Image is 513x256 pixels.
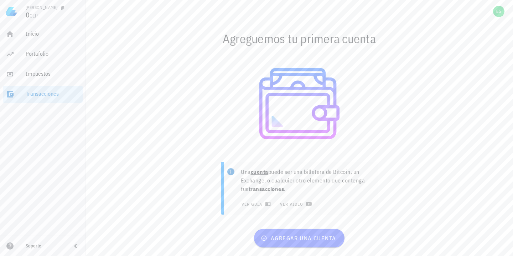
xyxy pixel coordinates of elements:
[26,10,30,20] span: 0
[3,46,83,63] a: Portafolio
[3,86,83,103] a: Transacciones
[26,70,80,77] div: Impuestos
[262,235,336,242] span: agregar una cuenta
[275,199,315,209] a: ver video
[279,201,310,207] span: ver video
[26,50,80,57] div: Portafolio
[249,185,284,192] b: transacciones
[88,27,511,50] div: Agreguemos tu primera cuenta
[241,201,269,207] span: ver guía
[3,66,83,83] a: Impuestos
[26,5,57,10] div: [PERSON_NAME]
[26,30,80,37] div: Inicio
[6,6,17,17] img: LedgiFi
[237,199,274,209] button: ver guía
[493,6,504,17] div: avatar
[3,26,83,43] a: Inicio
[241,167,372,193] p: Una puede ser una billetera de Bitcoin, un Exchange, o cualquier otro elemento que contenga tus .
[251,168,268,175] b: cuenta
[254,229,344,247] button: agregar una cuenta
[26,243,66,249] div: Soporte
[26,90,80,97] div: Transacciones
[30,12,38,19] span: CLP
